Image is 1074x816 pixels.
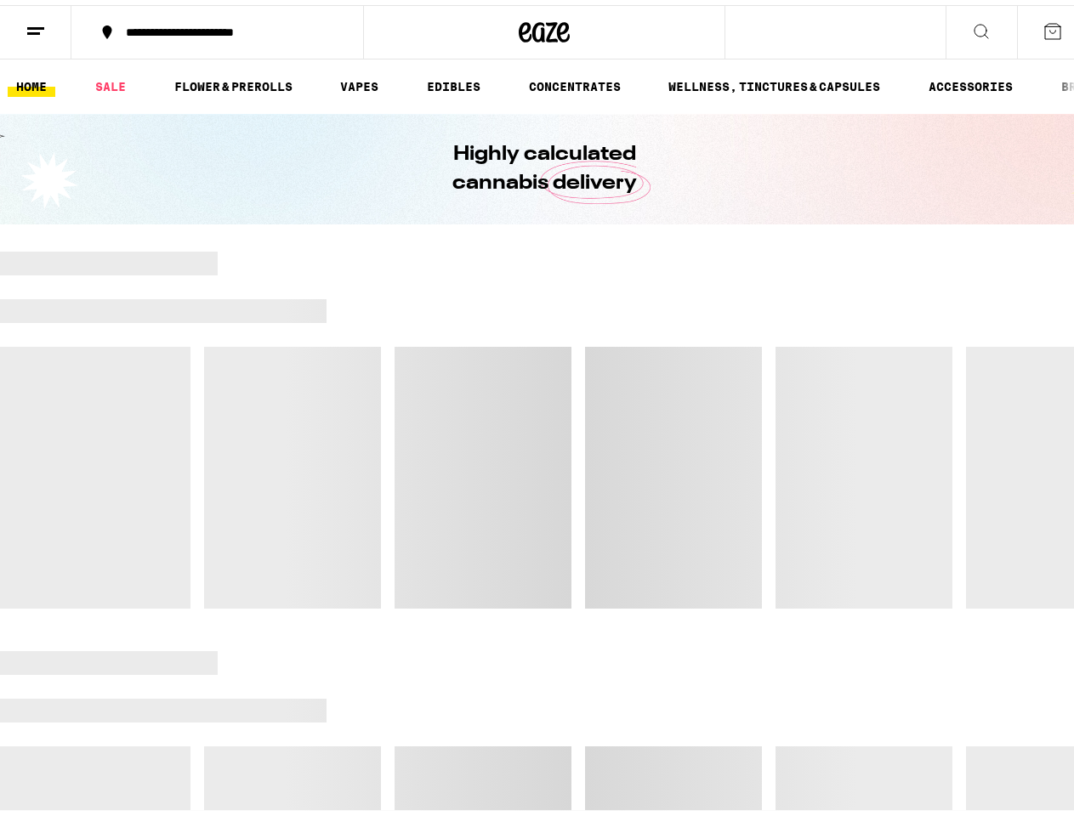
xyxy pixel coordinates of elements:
a: FLOWER & PREROLLS [166,71,301,92]
a: ACCESSORIES [920,71,1021,92]
a: CONCENTRATES [520,71,629,92]
a: EDIBLES [418,71,489,92]
a: SALE [87,71,134,92]
a: VAPES [332,71,387,92]
h1: Highly calculated cannabis delivery [404,135,685,193]
a: HOME [8,71,55,92]
span: Help [38,12,73,27]
a: WELLNESS, TINCTURES & CAPSULES [660,71,889,92]
button: Redirect to URL [1,1,929,123]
